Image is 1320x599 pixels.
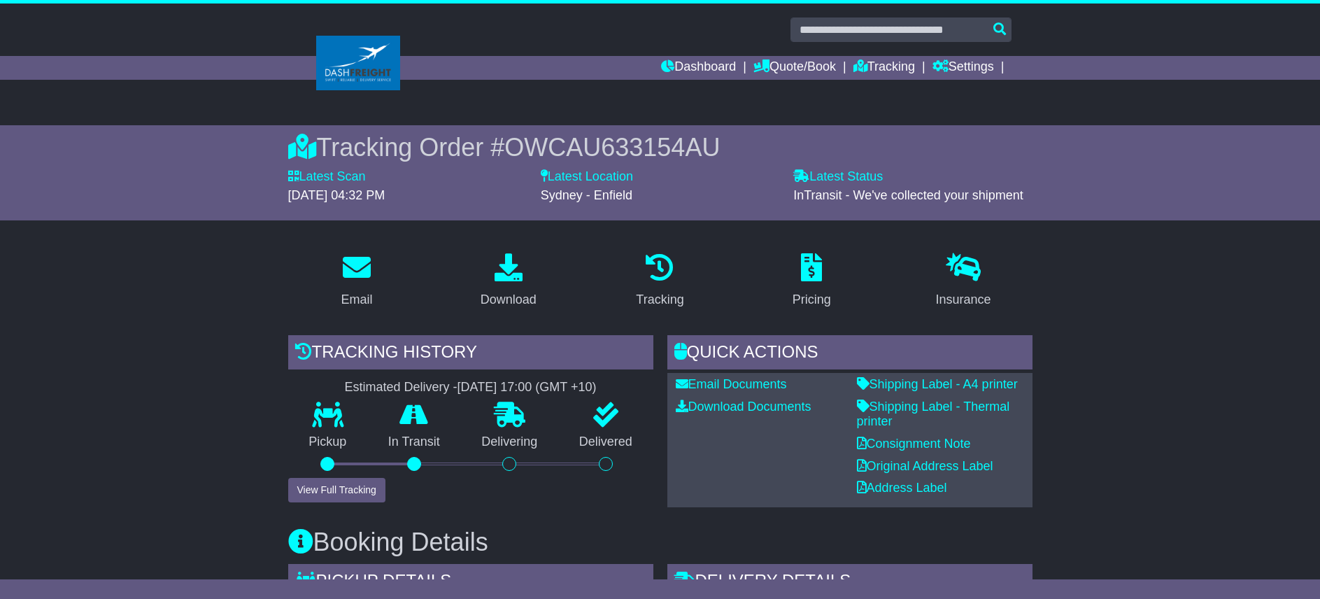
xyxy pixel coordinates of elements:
[932,56,994,80] a: Settings
[367,435,461,450] p: In Transit
[793,188,1023,202] span: InTransit - We've collected your shipment
[288,435,368,450] p: Pickup
[857,437,971,451] a: Consignment Note
[471,248,546,314] a: Download
[288,188,385,202] span: [DATE] 04:32 PM
[504,133,720,162] span: OWCAU633154AU
[661,56,736,80] a: Dashboard
[288,132,1032,162] div: Tracking Order #
[676,400,811,414] a: Download Documents
[793,290,831,309] div: Pricing
[936,290,991,309] div: Insurance
[857,400,1010,429] a: Shipping Label - Thermal printer
[288,380,653,395] div: Estimated Delivery -
[541,188,632,202] span: Sydney - Enfield
[927,248,1000,314] a: Insurance
[857,459,993,473] a: Original Address Label
[627,248,693,314] a: Tracking
[667,335,1032,373] div: Quick Actions
[853,56,915,80] a: Tracking
[558,435,653,450] p: Delivered
[332,248,381,314] a: Email
[461,435,559,450] p: Delivering
[288,335,653,373] div: Tracking history
[481,290,537,309] div: Download
[636,290,683,309] div: Tracking
[783,248,840,314] a: Pricing
[676,377,787,391] a: Email Documents
[288,169,366,185] label: Latest Scan
[541,169,633,185] label: Latest Location
[288,478,385,502] button: View Full Tracking
[857,481,947,495] a: Address Label
[753,56,836,80] a: Quote/Book
[857,377,1018,391] a: Shipping Label - A4 printer
[341,290,372,309] div: Email
[288,528,1032,556] h3: Booking Details
[793,169,883,185] label: Latest Status
[457,380,597,395] div: [DATE] 17:00 (GMT +10)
